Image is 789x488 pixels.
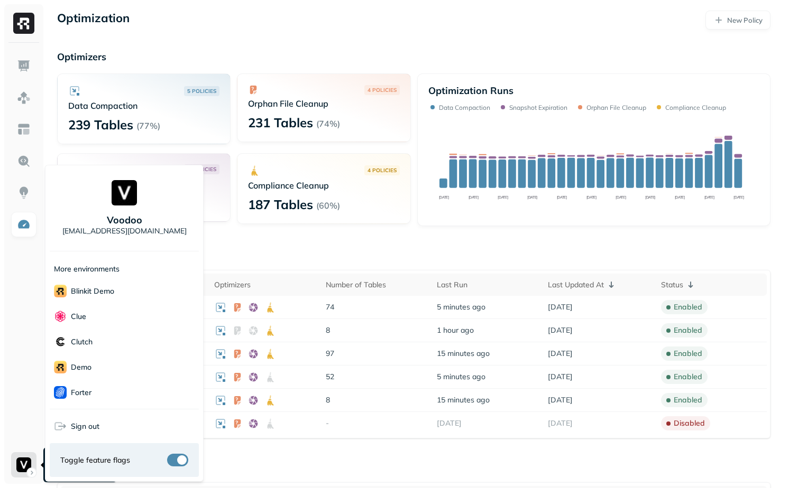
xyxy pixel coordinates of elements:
[107,214,142,226] p: Voodoo
[71,421,99,431] span: Sign out
[54,310,67,323] img: Clue
[54,264,120,274] p: More environments
[112,180,137,205] img: Voodoo
[71,388,91,398] p: Forter
[54,335,67,348] img: Clutch
[71,337,93,347] p: Clutch
[54,361,67,373] img: demo
[54,386,67,399] img: Forter
[54,285,67,297] img: Blinkit Demo
[60,455,130,465] span: Toggle feature flags
[62,226,187,236] p: [EMAIL_ADDRESS][DOMAIN_NAME]
[71,312,86,322] p: Clue
[71,362,91,372] p: demo
[71,286,114,296] p: Blinkit Demo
